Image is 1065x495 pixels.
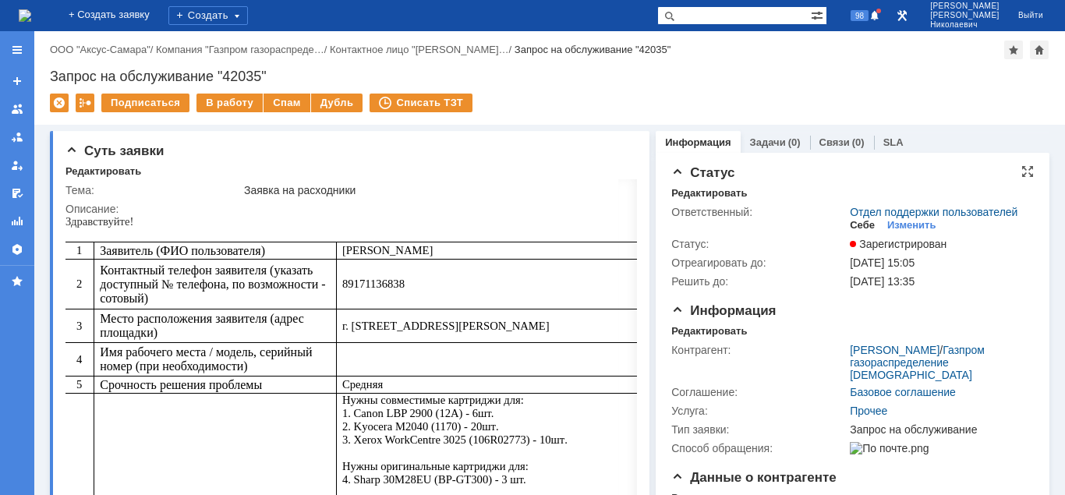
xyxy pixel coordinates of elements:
[168,6,248,25] div: Создать
[34,320,243,362] span: Подробное описание проблемы (при необходимости приложить скриншоты, фото, видео)
[50,44,150,55] a: ООО "Аксус-Самара"
[850,386,956,398] a: Базовое соглашение
[330,44,509,55] a: Контактное лицо "[PERSON_NAME]…
[277,104,484,117] span: г. [STREET_ADDRESS][PERSON_NAME]
[50,69,1049,84] div: Запрос на обслуживание "42035"
[671,303,776,318] span: Информация
[515,44,671,55] div: Запрос на обслуживание "42035"
[277,179,458,204] span: Нужны совместимые картриджи для: 1. Canon LBP 2900 (12A) - 6шт.
[850,423,1027,436] div: Запрос на обслуживание
[671,238,847,250] div: Статус:
[671,275,847,288] div: Решить до:
[5,97,30,122] a: Заявки на командах
[277,245,705,430] span: Нужны оригинальные картриджи для: 4. Sharp 30M28EU (BP-GT300) - 3 шт. 5. Нужны ролики, как заказы...
[850,344,1027,381] div: /
[34,97,238,124] span: Место расположения заявителя (адрес площадки)
[671,405,847,417] div: Услуга:
[11,104,16,117] span: 3
[277,205,416,217] span: 2. Kyocera M2040 (1170) - 20
[50,94,69,112] div: Удалить
[750,136,786,148] a: Задачи
[330,44,515,55] div: /
[34,163,196,176] span: Срочность решения проблемы
[930,11,1000,20] span: [PERSON_NAME]
[65,184,241,196] div: Тема:
[277,163,317,175] span: Средняя
[11,29,16,41] span: 1
[416,205,430,217] span: шт
[1021,165,1034,178] div: На всю страницу
[5,209,30,234] a: Отчеты
[850,206,1017,218] a: Отдел поддержки пользователей
[5,69,30,94] a: Создать заявку
[156,44,324,55] a: Компания "Газпром газораспреде…
[34,130,246,157] span: Имя рабочего места / модель, серийный номер (при необходимости)
[930,2,1000,11] span: [PERSON_NAME]
[156,44,330,55] div: /
[34,29,200,42] span: Заявитель (ФИО пользователя)
[883,136,904,148] a: SLA
[34,48,260,90] span: Контактный телефон заявителя (указать доступный № телефона, по возможности - сотовый)
[850,256,915,269] span: [DATE] 15:05
[5,237,30,262] a: Настройки
[819,136,850,148] a: Связи
[671,423,847,436] div: Тип заявки:
[277,29,367,41] span: [PERSON_NAME]
[671,165,734,180] span: Статус
[850,344,985,381] a: Газпром газораспределение [DEMOGRAPHIC_DATA]
[671,206,847,218] div: Ответственный:
[277,62,339,75] span: 89171136838
[65,143,164,158] span: Суть заявки
[850,344,939,356] a: [PERSON_NAME]
[1030,41,1049,59] div: Сделать домашней страницей
[671,187,747,200] div: Редактировать
[277,285,705,337] b: МФУ Epson L1455 (А3) (X2SJ001500) – Необходима замена роликов (резинок) узла подачи бумаги 1,2 ло...
[76,94,94,112] div: Работа с массовостью
[671,325,747,338] div: Редактировать
[11,334,16,347] span: 6
[19,9,31,22] a: Перейти на домашнюю страницу
[851,10,869,21] span: 98
[1004,41,1023,59] div: Добавить в избранное
[671,442,847,454] div: Способ обращения:
[11,62,16,75] span: 2
[850,219,875,232] div: Себе
[850,405,887,417] a: Прочее
[65,165,141,178] div: Редактировать
[11,138,16,150] span: 4
[50,44,156,55] div: /
[671,386,847,398] div: Соглашение:
[11,163,16,175] span: 5
[850,442,929,454] img: По почте.png
[665,136,731,148] a: Информация
[850,275,915,288] span: [DATE] 13:35
[5,181,30,206] a: Мои согласования
[19,9,31,22] img: logo
[486,218,500,231] span: шт
[852,136,865,148] div: (0)
[5,153,30,178] a: Мои заявки
[671,470,837,485] span: Данные о контрагенте
[850,238,946,250] span: Зарегистрирован
[811,7,826,22] span: Расширенный поиск
[671,344,847,356] div: Контрагент:
[671,256,847,269] div: Отреагировать до:
[930,20,1000,30] span: Николаевич
[277,205,486,231] span: . 3. Xerox WorkCentre 3025 (106R02773) - 10
[788,136,801,148] div: (0)
[893,6,911,25] a: Перейти в интерфейс администратора
[5,125,30,150] a: Заявки в моей ответственности
[887,219,936,232] div: Изменить
[499,218,502,231] span: .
